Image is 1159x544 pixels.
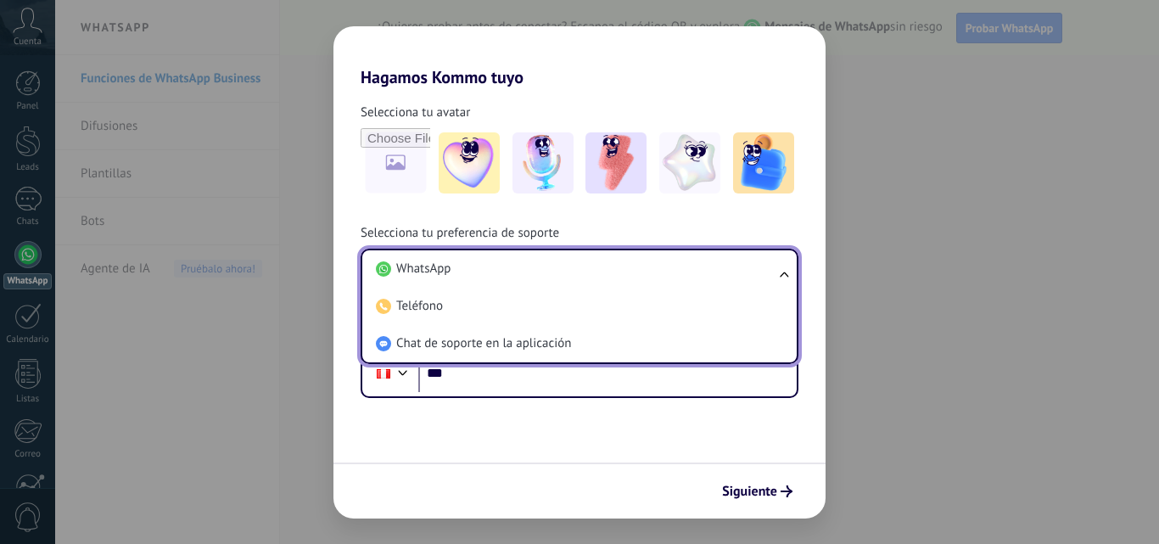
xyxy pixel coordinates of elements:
span: Teléfono [396,298,443,315]
img: -4.jpeg [659,132,720,193]
img: -3.jpeg [585,132,647,193]
span: WhatsApp [396,261,451,278]
h2: Hagamos Kommo tuyo [333,26,826,87]
img: -5.jpeg [733,132,794,193]
span: Selecciona tu preferencia de soporte [361,225,559,242]
img: -2.jpeg [512,132,574,193]
button: Siguiente [714,477,800,506]
span: Chat de soporte en la aplicación [396,335,571,352]
div: Peru: + 51 [367,356,400,391]
span: Siguiente [722,485,777,497]
span: Selecciona tu avatar [361,104,470,121]
img: -1.jpeg [439,132,500,193]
